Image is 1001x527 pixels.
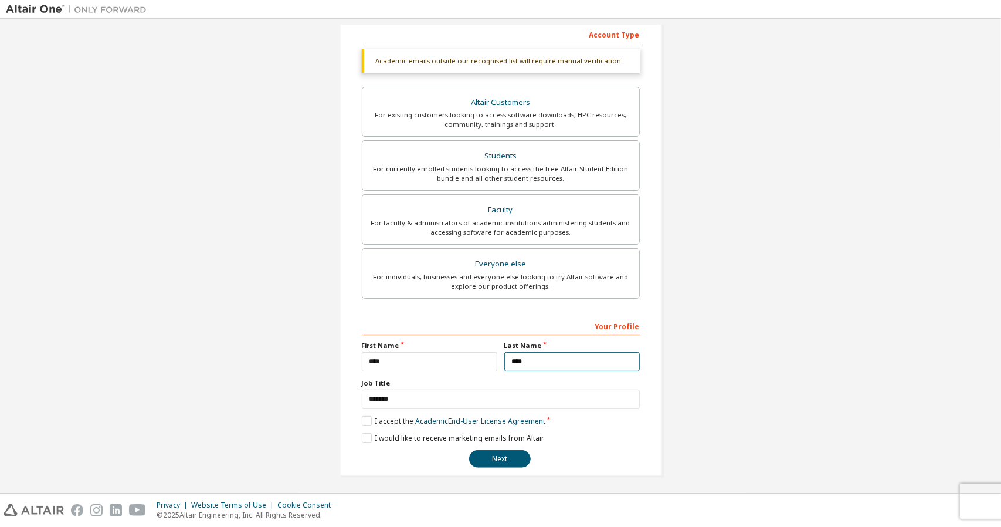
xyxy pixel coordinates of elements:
div: Everyone else [369,256,632,272]
a: Academic End-User License Agreement [415,416,545,426]
img: linkedin.svg [110,504,122,516]
p: © 2025 Altair Engineering, Inc. All Rights Reserved. [157,510,338,520]
div: Students [369,148,632,164]
label: Last Name [504,341,640,350]
div: Website Terms of Use [191,501,277,510]
img: facebook.svg [71,504,83,516]
div: Account Type [362,25,640,43]
div: Faculty [369,202,632,218]
div: Academic emails outside our recognised list will require manual verification. [362,49,640,73]
button: Next [469,450,531,468]
img: altair_logo.svg [4,504,64,516]
div: Privacy [157,501,191,510]
img: instagram.svg [90,504,103,516]
div: For currently enrolled students looking to access the free Altair Student Edition bundle and all ... [369,164,632,183]
div: Altair Customers [369,94,632,111]
img: youtube.svg [129,504,146,516]
div: For individuals, businesses and everyone else looking to try Altair software and explore our prod... [369,272,632,291]
label: Job Title [362,379,640,388]
label: I accept the [362,416,545,426]
div: For faculty & administrators of academic institutions administering students and accessing softwa... [369,218,632,237]
div: Cookie Consent [277,501,338,510]
label: First Name [362,341,497,350]
div: For existing customers looking to access software downloads, HPC resources, community, trainings ... [369,110,632,129]
img: Altair One [6,4,152,15]
label: I would like to receive marketing emails from Altair [362,433,544,443]
div: Your Profile [362,316,640,335]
